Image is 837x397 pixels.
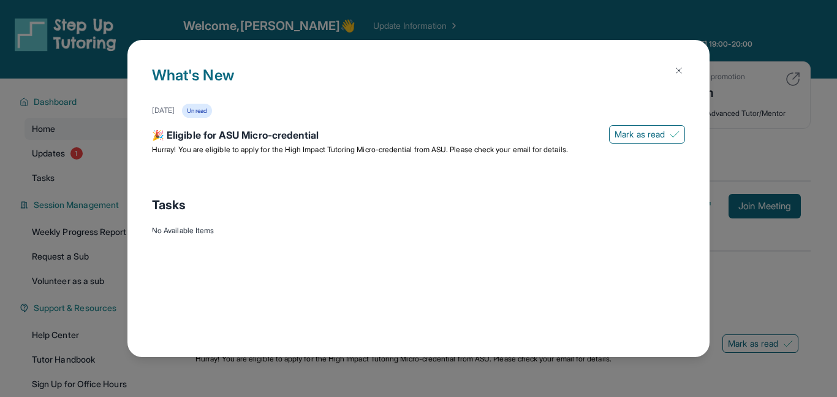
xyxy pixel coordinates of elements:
button: Mark as read [609,125,685,144]
span: Hurray! You are eligible to apply for the High Impact Tutoring Micro-credential from ASU. Please ... [152,145,568,154]
div: 🎉 Eligible for ASU Micro-credential [152,128,685,145]
h1: What's New [152,64,685,104]
div: Unread [182,104,211,118]
img: Close Icon [674,66,684,75]
span: Mark as read [615,128,665,141]
div: [DATE] [152,106,175,115]
span: Tasks [152,196,186,214]
img: Mark as read [670,129,680,139]
div: No Available Items [152,226,685,236]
